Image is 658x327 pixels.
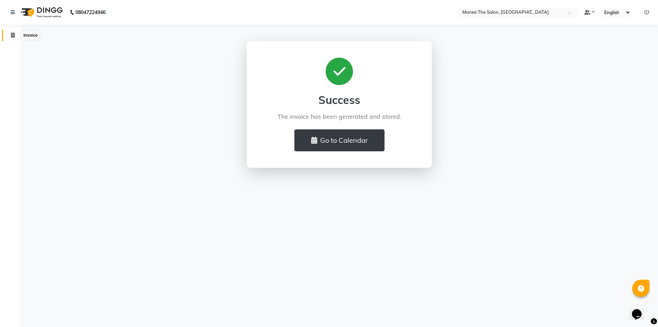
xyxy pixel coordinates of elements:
[263,93,415,106] h2: Success
[263,112,415,121] p: The invoice has been generated and stored.
[294,129,385,151] button: Go to Calendar
[75,3,106,22] b: 08047224946
[22,31,39,39] div: Invoice
[629,300,651,320] iframe: chat widget
[17,3,64,22] img: logo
